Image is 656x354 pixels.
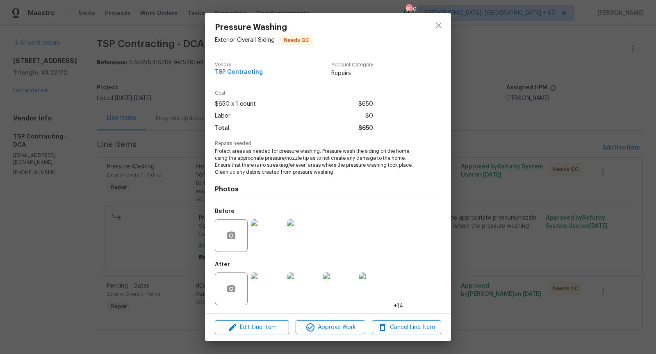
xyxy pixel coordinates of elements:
[365,110,373,122] span: $0
[217,322,287,333] span: Edit Line Item
[215,69,263,75] span: TSP Contracting
[394,302,403,310] span: +14
[215,62,263,68] span: Vendor
[215,185,441,193] h4: Photos
[296,320,365,335] button: Approve Work
[215,98,256,110] span: $650 x 1 count
[298,322,362,333] span: Approve Work
[215,37,275,43] span: Exterior Overall - Siding
[429,16,449,35] button: close
[215,123,230,134] span: Total
[215,91,373,96] span: Cost
[374,322,439,333] span: Cancel Line Item
[215,262,230,268] h5: After
[358,98,373,110] span: $650
[215,141,441,146] span: Repairs needed
[331,69,373,77] span: Repairs
[215,23,313,32] span: Pressure Washing
[215,209,235,214] h5: Before
[358,123,373,134] span: $650
[215,148,419,175] span: Protect areas as needed for pressure washing. Pressure wash the siding on the home using the appr...
[372,320,441,335] button: Cancel Line Item
[331,62,373,68] span: Account Category
[406,5,412,13] div: 800
[215,110,230,122] span: Labor
[215,320,289,335] button: Edit Line Item
[280,36,312,44] span: Needs QC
